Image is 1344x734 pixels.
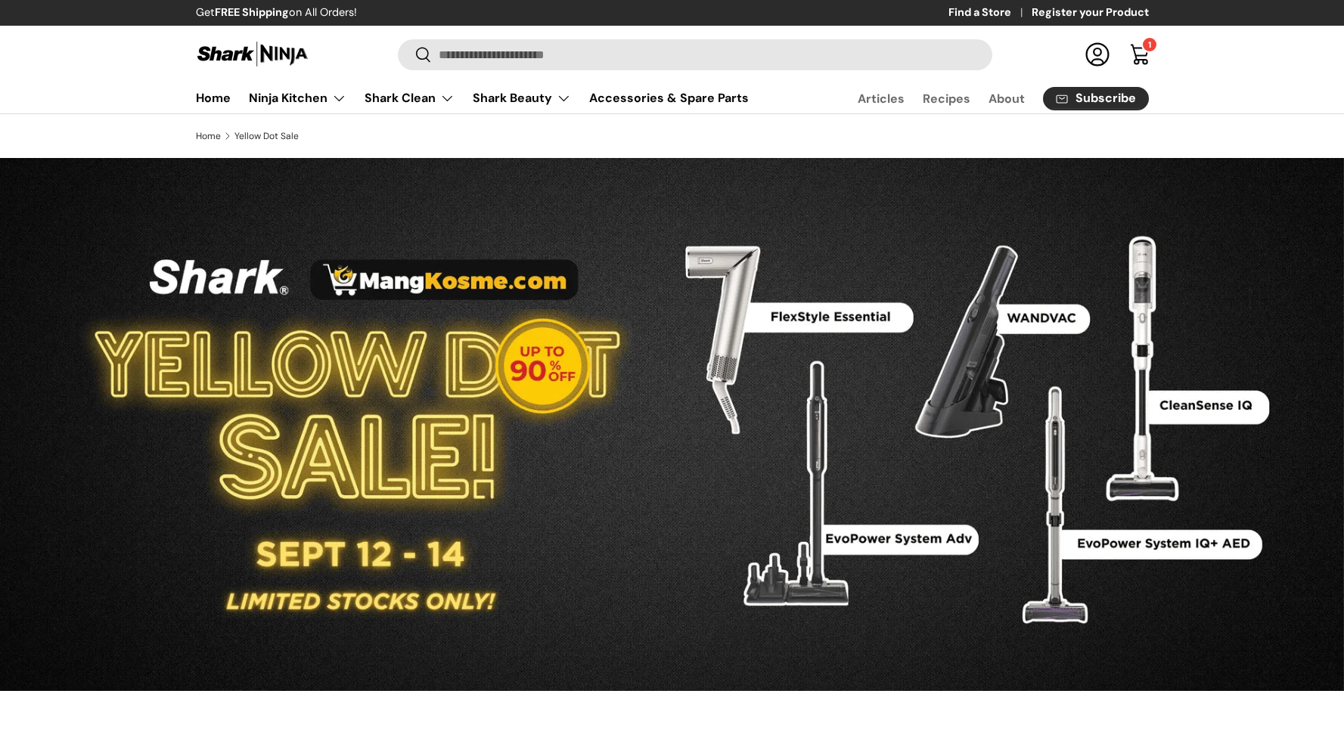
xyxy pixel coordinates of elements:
[1032,5,1149,21] a: Register your Product
[989,84,1025,113] a: About
[196,39,309,69] img: Shark Ninja Philippines
[196,129,1149,143] nav: Breadcrumbs
[215,5,289,19] strong: FREE Shipping
[464,83,580,113] summary: Shark Beauty
[589,83,749,113] a: Accessories & Spare Parts
[196,83,231,113] a: Home
[240,83,355,113] summary: Ninja Kitchen
[234,132,299,141] a: Yellow Dot Sale
[473,83,571,113] a: Shark Beauty
[196,5,357,21] p: Get on All Orders!
[821,83,1149,113] nav: Secondary
[1076,92,1136,104] span: Subscribe
[196,83,749,113] nav: Primary
[923,84,970,113] a: Recipes
[365,83,455,113] a: Shark Clean
[1043,87,1149,110] a: Subscribe
[249,83,346,113] a: Ninja Kitchen
[1148,39,1151,50] span: 1
[858,84,905,113] a: Articles
[948,5,1032,21] a: Find a Store
[196,132,221,141] a: Home
[355,83,464,113] summary: Shark Clean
